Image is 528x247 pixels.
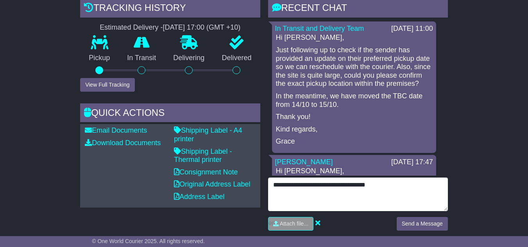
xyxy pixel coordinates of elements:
[391,158,433,167] div: [DATE] 17:47
[276,113,432,121] p: Thank you!
[85,139,161,147] a: Download Documents
[276,167,432,218] p: Hi [PERSON_NAME], Thank you for letting us know. Regards, [PERSON_NAME]
[174,147,232,164] a: Shipping Label - Thermal printer
[174,180,250,188] a: Original Address Label
[174,126,242,143] a: Shipping Label - A4 printer
[80,103,260,124] div: Quick Actions
[80,23,260,32] div: Estimated Delivery -
[80,78,134,92] button: View Full Tracking
[174,168,238,176] a: Consignment Note
[276,34,432,42] p: Hi [PERSON_NAME],
[163,23,240,32] div: [DATE] 17:00 (GMT +10)
[276,125,432,134] p: Kind regards,
[397,217,448,231] button: Send a Message
[174,193,224,201] a: Address Label
[276,46,432,88] p: Just following up to check if the sender has provided an update on their preferred pickup date so...
[213,54,260,62] p: Delivered
[85,126,147,134] a: Email Documents
[80,54,118,62] p: Pickup
[165,54,213,62] p: Delivering
[276,92,432,109] p: In the meantime, we have moved the TBC date from 14/10 to 15/10.
[391,25,433,33] div: [DATE] 11:00
[276,137,432,146] p: Grace
[275,25,364,32] a: In Transit and Delivery Team
[275,158,333,166] a: [PERSON_NAME]
[92,238,205,244] span: © One World Courier 2025. All rights reserved.
[118,54,165,62] p: In Transit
